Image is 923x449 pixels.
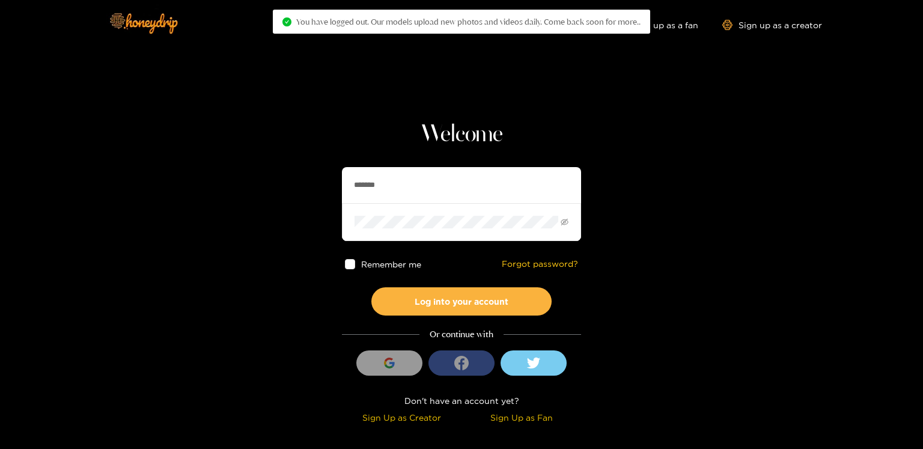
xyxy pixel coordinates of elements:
[345,411,458,424] div: Sign Up as Creator
[502,259,578,269] a: Forgot password?
[342,328,581,341] div: Or continue with
[465,411,578,424] div: Sign Up as Fan
[282,17,291,26] span: check-circle
[342,120,581,149] h1: Welcome
[296,17,641,26] span: You have logged out. Our models upload new photos and videos daily. Come back soon for more..
[361,260,421,269] span: Remember me
[342,394,581,408] div: Don't have an account yet?
[561,218,568,226] span: eye-invisible
[616,20,698,30] a: Sign up as a fan
[722,20,822,30] a: Sign up as a creator
[371,287,552,316] button: Log into your account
